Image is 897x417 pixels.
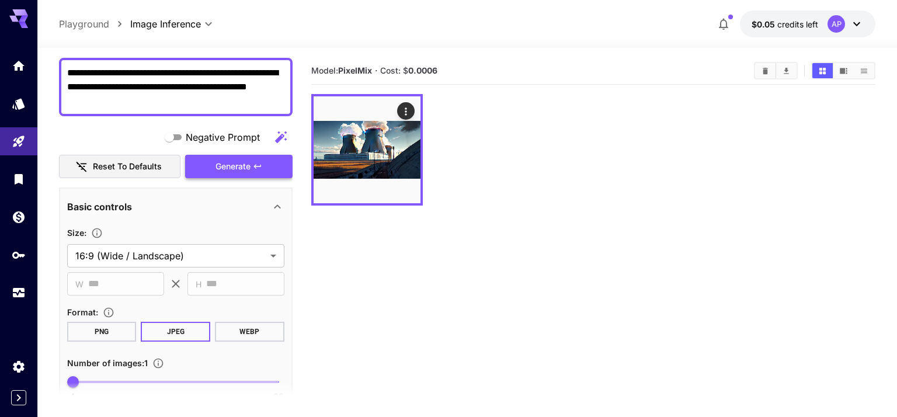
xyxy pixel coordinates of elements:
div: AP [828,15,845,33]
div: Actions [397,102,415,120]
div: Usage [12,286,26,300]
p: · [375,64,378,78]
div: Home [12,55,26,69]
button: Choose the file format for the output image. [98,307,119,318]
span: $0.05 [752,19,777,29]
div: $0.05 [752,18,818,30]
button: Download All [776,63,797,78]
span: Generate [215,159,251,174]
span: Image Inference [130,17,201,31]
span: W [75,277,84,291]
a: Playground [59,17,109,31]
div: Models [12,96,26,111]
b: 0.0006 [408,65,437,75]
span: credits left [777,19,818,29]
button: Show media in list view [854,63,874,78]
button: Reset to defaults [59,155,180,179]
button: JPEG [141,322,210,342]
img: 9k= [314,96,420,203]
b: PixelMix [338,65,372,75]
span: Cost: $ [380,65,437,75]
div: Clear AllDownload All [754,62,798,79]
button: $0.05AP [740,11,875,37]
p: Basic controls [67,200,132,214]
button: Adjust the dimensions of the generated image by specifying its width and height in pixels, or sel... [86,227,107,239]
button: Clear All [755,63,776,78]
button: PNG [67,322,137,342]
span: Format : [67,307,98,317]
button: Generate [185,155,293,179]
div: Playground [12,130,26,145]
div: Show media in grid viewShow media in video viewShow media in list view [811,62,875,79]
span: H [196,277,201,291]
button: WEBP [215,322,284,342]
span: Size : [67,228,86,238]
div: Wallet [12,210,26,224]
div: Settings [12,359,26,374]
span: Number of images : 1 [67,358,148,368]
div: Library [12,172,26,186]
button: Specify how many images to generate in a single request. Each image generation will be charged se... [148,357,169,369]
button: Show media in grid view [812,63,833,78]
span: Negative Prompt [186,130,260,144]
span: Model: [311,65,372,75]
div: API Keys [12,248,26,262]
button: Show media in video view [833,63,854,78]
span: 16:9 (Wide / Landscape) [75,249,266,263]
button: Expand sidebar [11,390,26,405]
div: Basic controls [67,193,284,221]
nav: breadcrumb [59,17,130,31]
